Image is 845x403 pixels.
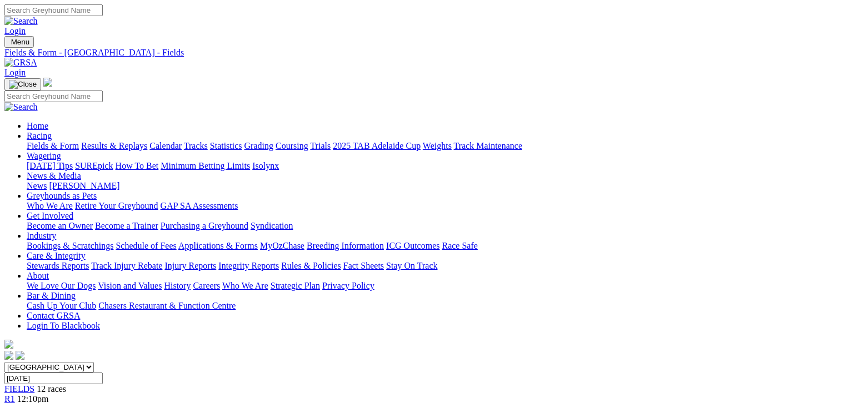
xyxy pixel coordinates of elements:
[4,16,38,26] img: Search
[27,201,841,211] div: Greyhounds as Pets
[4,36,34,48] button: Toggle navigation
[4,102,38,112] img: Search
[9,80,37,89] img: Close
[423,141,452,150] a: Weights
[442,241,477,250] a: Race Safe
[27,261,841,271] div: Care & Integrity
[322,281,374,290] a: Privacy Policy
[4,351,13,360] img: facebook.svg
[27,241,841,251] div: Industry
[333,141,421,150] a: 2025 TAB Adelaide Cup
[27,231,56,240] a: Industry
[16,351,24,360] img: twitter.svg
[4,78,41,90] button: Toggle navigation
[27,131,52,140] a: Racing
[271,281,320,290] a: Strategic Plan
[27,191,97,200] a: Greyhounds as Pets
[27,311,80,320] a: Contact GRSA
[193,281,220,290] a: Careers
[27,141,841,151] div: Racing
[4,58,37,68] img: GRSA
[386,261,437,270] a: Stay On Track
[4,48,841,58] a: Fields & Form - [GEOGRAPHIC_DATA] - Fields
[4,340,13,349] img: logo-grsa-white.png
[27,161,73,170] a: [DATE] Tips
[81,141,147,150] a: Results & Replays
[184,141,208,150] a: Tracks
[27,321,100,330] a: Login To Blackbook
[91,261,162,270] a: Track Injury Rebate
[164,281,191,290] a: History
[27,171,81,180] a: News & Media
[98,281,162,290] a: Vision and Values
[116,241,176,250] a: Schedule of Fees
[161,161,250,170] a: Minimum Betting Limits
[98,301,236,310] a: Chasers Restaurant & Function Centre
[4,68,26,77] a: Login
[27,181,47,190] a: News
[37,384,66,394] span: 12 races
[27,301,96,310] a: Cash Up Your Club
[210,141,242,150] a: Statistics
[310,141,331,150] a: Trials
[251,221,293,230] a: Syndication
[116,161,159,170] a: How To Bet
[27,261,89,270] a: Stewards Reports
[386,241,439,250] a: ICG Outcomes
[4,4,103,16] input: Search
[27,151,61,160] a: Wagering
[178,241,258,250] a: Applications & Forms
[27,121,48,130] a: Home
[27,241,113,250] a: Bookings & Scratchings
[49,181,119,190] a: [PERSON_NAME]
[281,261,341,270] a: Rules & Policies
[307,241,384,250] a: Breeding Information
[27,271,49,280] a: About
[95,221,158,230] a: Become a Trainer
[27,281,841,291] div: About
[218,261,279,270] a: Integrity Reports
[27,161,841,171] div: Wagering
[27,211,73,220] a: Get Involved
[4,372,103,384] input: Select date
[454,141,522,150] a: Track Maintenance
[4,90,103,102] input: Search
[4,26,26,36] a: Login
[27,221,93,230] a: Become an Owner
[164,261,216,270] a: Injury Reports
[27,291,76,300] a: Bar & Dining
[149,141,182,150] a: Calendar
[27,221,841,231] div: Get Involved
[343,261,384,270] a: Fact Sheets
[161,221,248,230] a: Purchasing a Greyhound
[260,241,304,250] a: MyOzChase
[11,38,29,46] span: Menu
[252,161,279,170] a: Isolynx
[27,201,73,210] a: Who We Are
[222,281,268,290] a: Who We Are
[244,141,273,150] a: Grading
[27,281,96,290] a: We Love Our Dogs
[75,201,158,210] a: Retire Your Greyhound
[27,181,841,191] div: News & Media
[161,201,238,210] a: GAP SA Assessments
[4,384,34,394] a: FIELDS
[75,161,113,170] a: SUREpick
[27,141,79,150] a: Fields & Form
[27,301,841,311] div: Bar & Dining
[27,251,86,260] a: Care & Integrity
[43,78,52,87] img: logo-grsa-white.png
[276,141,308,150] a: Coursing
